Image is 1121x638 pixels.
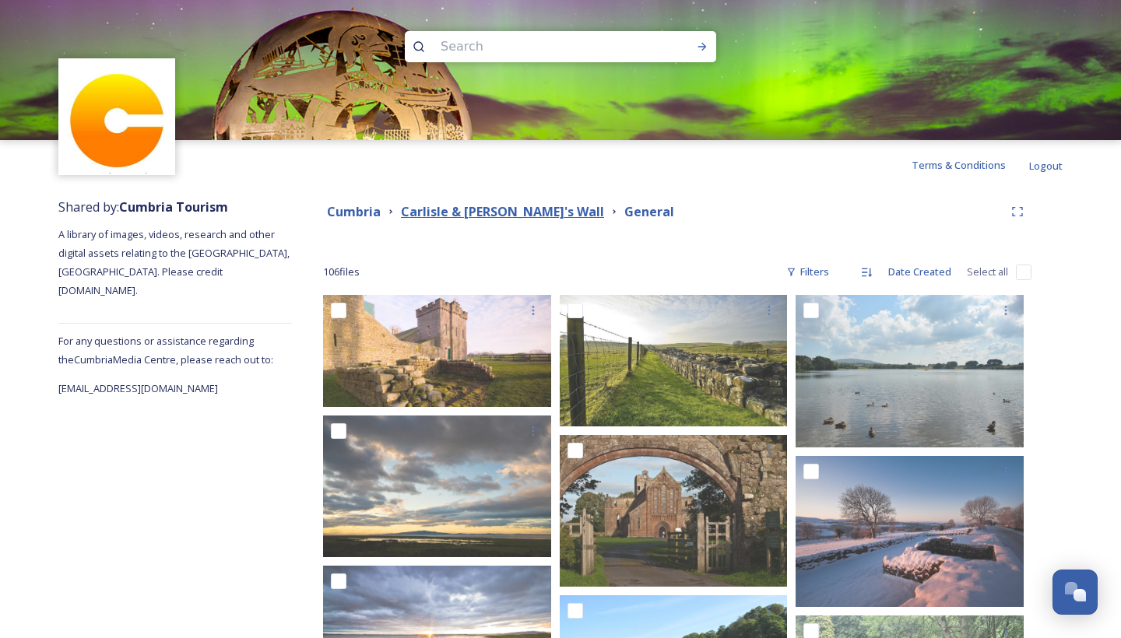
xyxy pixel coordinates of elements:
[327,203,381,220] strong: Cumbria
[58,198,228,216] span: Shared by:
[401,203,604,220] strong: Carlisle & [PERSON_NAME]'s Wall
[1052,570,1098,615] button: Open Chat
[796,455,1024,607] img: Carlisle- H. Wall CT7.jpg
[58,334,273,366] span: For any questions or assistance regarding the Cumbria Media Centre, please reach out to:
[912,156,1029,174] a: Terms & Conditions
[967,265,1008,279] span: Select all
[61,61,174,174] img: images.jpg
[119,198,228,216] strong: Cumbria Tourism
[323,295,551,407] img: Carlisle- H. Wall CT98.jpg
[58,381,218,395] span: [EMAIL_ADDRESS][DOMAIN_NAME]
[912,158,1006,172] span: Terms & Conditions
[560,295,788,426] img: Carlisle- H. Wall CT83.jpg
[433,30,646,64] input: Search
[560,435,788,587] img: Carlisle- H. Wall CT129.jpg
[58,227,292,297] span: A library of images, videos, research and other digital assets relating to the [GEOGRAPHIC_DATA],...
[624,203,674,220] strong: General
[1029,159,1063,173] span: Logout
[778,257,837,287] div: Filters
[323,265,360,279] span: 106 file s
[796,295,1024,447] img: Carlisle- H. Wall CT122.jpg
[323,415,551,557] img: Carlisle- H. Wall CT110.jpg
[880,257,959,287] div: Date Created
